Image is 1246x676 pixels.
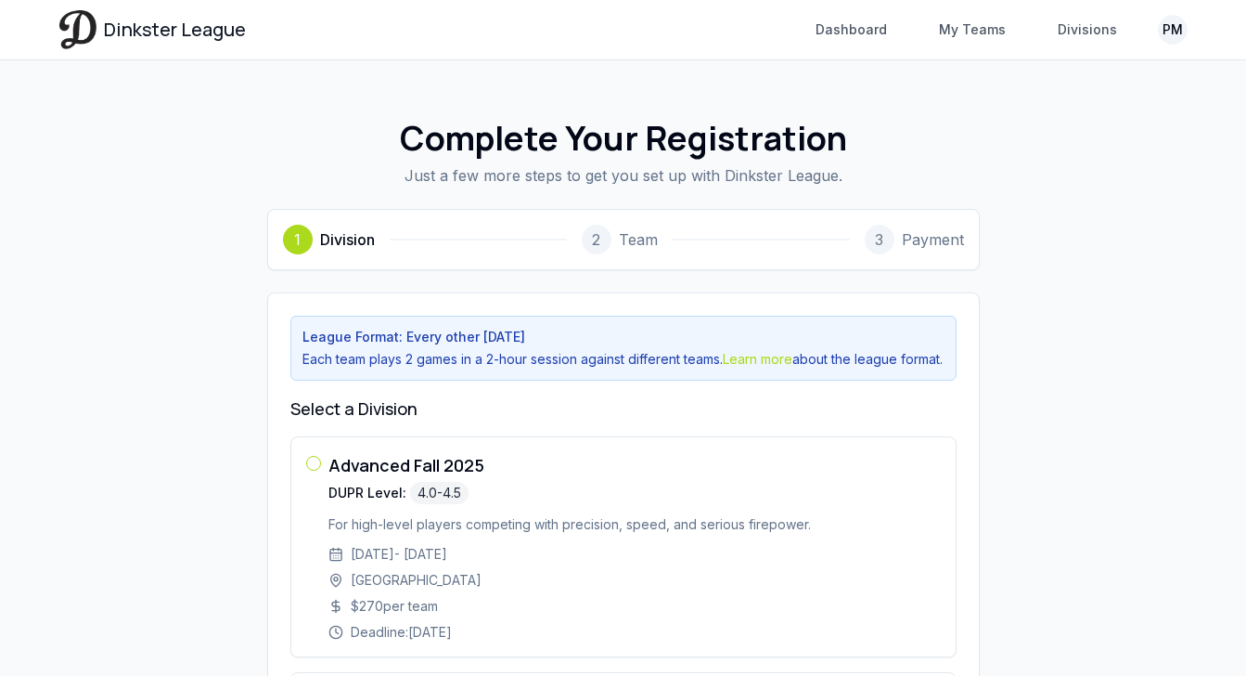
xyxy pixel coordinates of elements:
[928,13,1017,46] a: My Teams
[328,452,941,478] h3: Advanced Fall 2025
[89,164,1158,187] p: Just a few more steps to get you set up with Dinkster League.
[283,225,313,254] div: 1
[302,350,944,369] p: Each team plays 2 games in a 2-hour session against different teams. about the league format.
[582,225,611,254] div: 2
[902,228,964,251] span: Payment
[351,571,482,590] span: [GEOGRAPHIC_DATA]
[723,351,792,367] a: Learn more
[351,597,438,616] span: $ 270 per team
[351,623,452,642] span: Deadline: [DATE]
[410,482,469,504] span: 4.0-4.5
[804,13,898,46] a: Dashboard
[302,328,944,346] p: League Format: Every other [DATE]
[328,515,941,534] p: For high-level players competing with precision, speed, and serious firepower.
[59,10,246,48] a: Dinkster League
[320,228,375,251] span: Division
[1047,13,1128,46] a: Divisions
[104,17,246,43] span: Dinkster League
[865,225,894,254] div: 3
[619,228,658,251] span: Team
[328,484,406,502] span: DUPR Level:
[1158,15,1188,45] button: PM
[351,545,447,564] span: [DATE] - [DATE]
[59,10,96,48] img: Dinkster
[1159,592,1218,648] iframe: chat widget
[290,396,957,422] h3: Select a Division
[89,120,1158,157] h1: Complete Your Registration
